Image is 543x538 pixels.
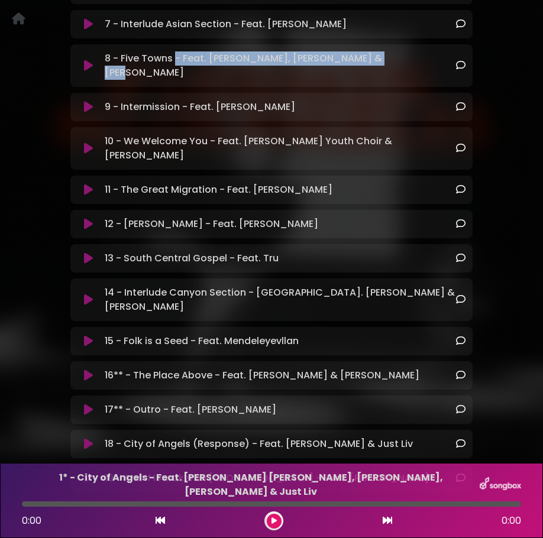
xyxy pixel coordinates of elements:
[105,286,456,314] p: 14 - Interlude Canyon Section - [GEOGRAPHIC_DATA]. [PERSON_NAME] & [PERSON_NAME]
[105,51,456,80] p: 8 - Five Towns - Feat. [PERSON_NAME], [PERSON_NAME] & [PERSON_NAME]
[480,477,521,492] img: songbox-logo-white.png
[105,217,318,231] p: 12 - [PERSON_NAME] - Feat. [PERSON_NAME]
[502,514,521,528] span: 0:00
[105,100,295,114] p: 9 - Intermission - Feat. [PERSON_NAME]
[105,251,279,265] p: 13 - South Central Gospel - Feat. Tru
[105,334,299,348] p: 15 - Folk is a Seed - Feat. Mendeleyevllan
[105,183,332,197] p: 11 - The Great Migration - Feat. [PERSON_NAME]
[22,471,480,499] p: 1* - City of Angels - Feat. [PERSON_NAME] [PERSON_NAME], [PERSON_NAME], [PERSON_NAME] & Just Liv
[105,368,419,383] p: 16** - The Place Above - Feat. [PERSON_NAME] & [PERSON_NAME]
[105,437,413,451] p: 18 - City of Angels (Response) - Feat. [PERSON_NAME] & Just Liv
[22,514,41,527] span: 0:00
[105,17,347,31] p: 7 - Interlude Asian Section - Feat. [PERSON_NAME]
[105,134,456,163] p: 10 - We Welcome You - Feat. [PERSON_NAME] Youth Choir & [PERSON_NAME]
[105,403,276,417] p: 17** - Outro - Feat. [PERSON_NAME]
